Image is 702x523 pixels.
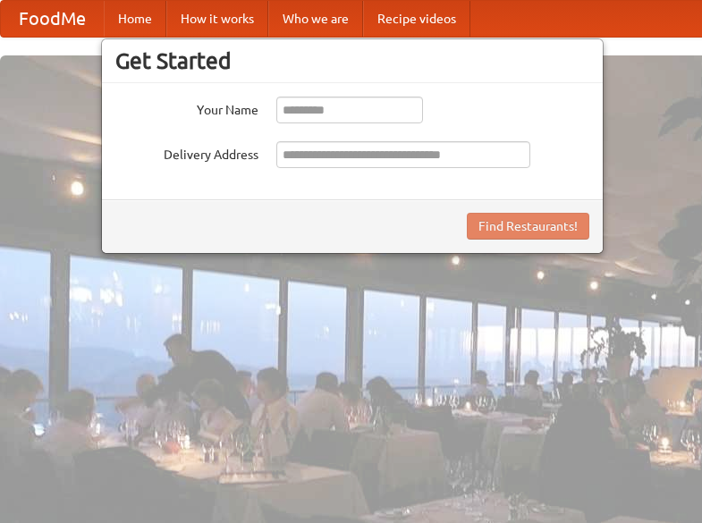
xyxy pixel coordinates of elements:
[115,47,589,74] h3: Get Started
[115,97,258,119] label: Your Name
[115,141,258,164] label: Delivery Address
[166,1,268,37] a: How it works
[104,1,166,37] a: Home
[268,1,363,37] a: Who we are
[363,1,470,37] a: Recipe videos
[467,213,589,240] button: Find Restaurants!
[1,1,104,37] a: FoodMe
